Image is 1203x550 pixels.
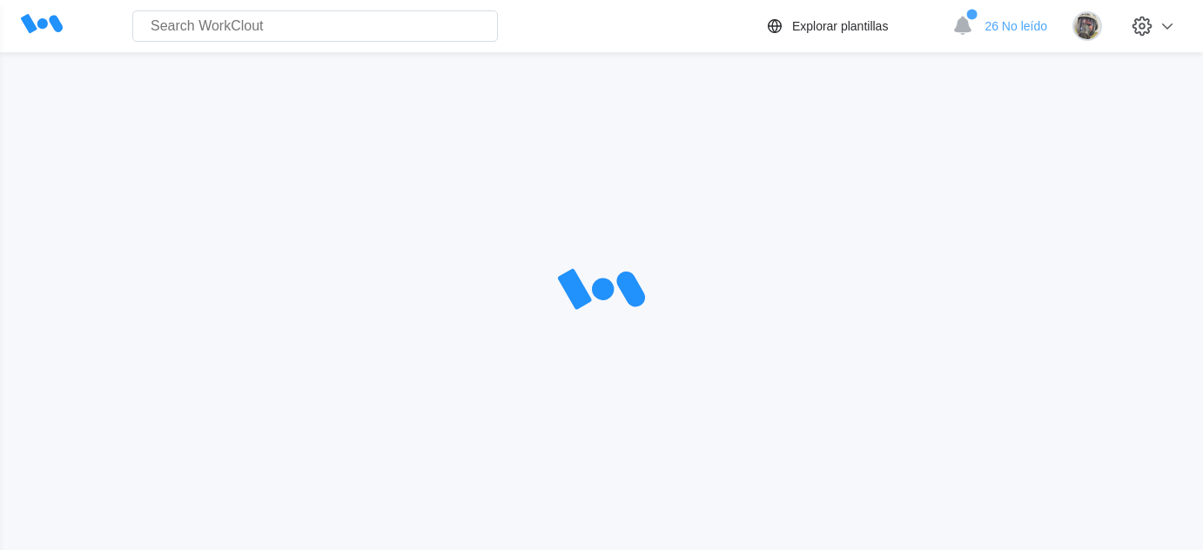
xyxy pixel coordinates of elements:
[1072,11,1102,41] img: 2f847459-28ef-4a61-85e4-954d408df519.jpg
[132,10,498,42] input: Search WorkClout
[764,16,944,37] a: Explorar plantillas
[792,19,889,33] div: Explorar plantillas
[985,19,1047,33] span: 26 No leído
